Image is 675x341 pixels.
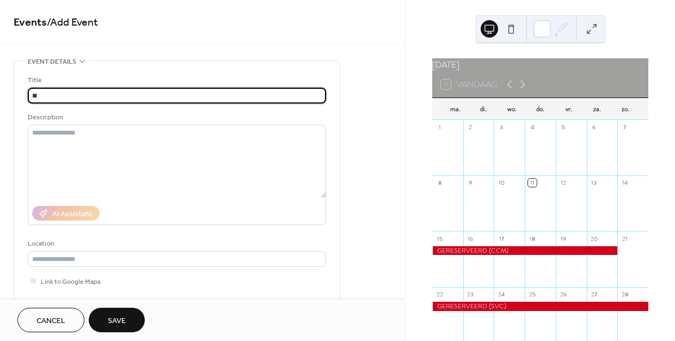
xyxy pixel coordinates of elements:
[14,12,47,33] a: Events
[41,276,101,288] span: Link to Google Maps
[435,179,444,187] div: 8
[590,290,598,299] div: 27
[526,98,554,120] div: do.
[28,56,76,68] span: Event details
[590,234,598,242] div: 20
[590,123,598,131] div: 6
[621,234,629,242] div: 21
[467,234,475,242] div: 16
[435,123,444,131] div: 1
[432,302,648,311] div: GERESERVEERD (SVC)
[528,234,536,242] div: 18
[467,290,475,299] div: 23
[621,179,629,187] div: 14
[555,98,583,120] div: vr.
[498,98,526,120] div: wo.
[467,123,475,131] div: 2
[432,246,617,255] div: GERESERVEERD (CCM)
[469,98,498,120] div: di.
[559,290,567,299] div: 26
[528,123,536,131] div: 4
[583,98,611,120] div: za.
[89,308,145,332] button: Save
[497,123,505,131] div: 3
[17,308,84,332] button: Cancel
[559,123,567,131] div: 5
[435,290,444,299] div: 22
[28,238,324,249] div: Location
[435,234,444,242] div: 15
[497,234,505,242] div: 17
[441,98,469,120] div: ma.
[497,290,505,299] div: 24
[528,179,536,187] div: 11
[467,179,475,187] div: 9
[621,123,629,131] div: 7
[108,315,126,327] span: Save
[528,290,536,299] div: 25
[28,112,324,123] div: Description
[432,58,648,71] div: [DATE]
[590,179,598,187] div: 13
[559,234,567,242] div: 19
[621,290,629,299] div: 28
[36,315,65,327] span: Cancel
[611,98,640,120] div: zo.
[497,179,505,187] div: 10
[28,75,324,86] div: Title
[559,179,567,187] div: 12
[47,12,98,33] span: / Add Event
